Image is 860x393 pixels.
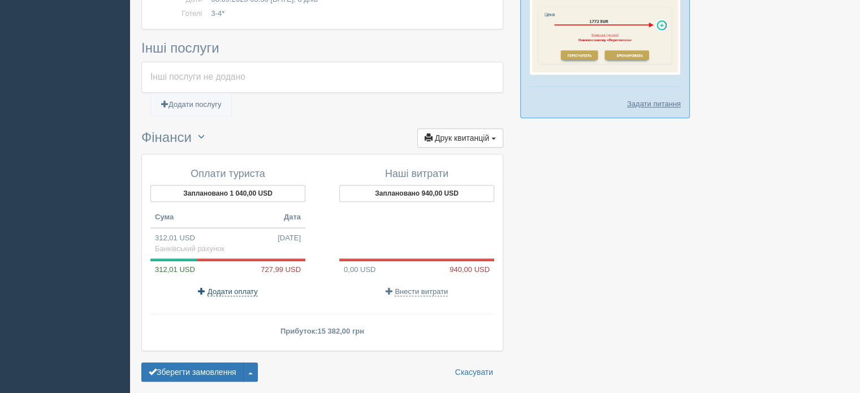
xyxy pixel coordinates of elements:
div: Інші послуги не додано [150,71,494,84]
span: 0,00 USD [339,265,375,274]
button: Зберегти замовлення [141,362,244,382]
a: Додати оплату [198,287,257,296]
button: Друк квитанцій [417,128,503,148]
a: Задати питання [627,98,681,109]
span: Друк квитанцій [435,133,489,142]
span: 312,01 USD [150,265,195,274]
button: Заплановано 940,00 USD [339,185,494,202]
span: 940,00 USD [450,264,494,275]
span: Банківський рахунок [155,244,224,253]
h3: Інші послуги [141,41,503,55]
span: [DATE] [278,233,301,244]
td: 312,01 USD [150,228,305,258]
span: 15 382,00 грн [317,327,364,335]
th: Сума [150,208,228,228]
a: Внести витрати [386,287,448,296]
h4: Наші витрати [339,169,494,180]
a: Скасувати [448,362,500,382]
h3: Фінанси [141,128,503,148]
a: Додати послугу [151,93,231,116]
td: Готелі [150,7,206,21]
p: Прибуток: [150,326,494,336]
button: Заплановано 1 040,00 USD [150,185,305,202]
span: 727,99 USD [261,264,305,275]
span: Додати оплату [208,287,258,296]
th: Дата [228,208,305,228]
span: Внести витрати [395,287,448,296]
h4: Оплати туриста [150,169,305,180]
